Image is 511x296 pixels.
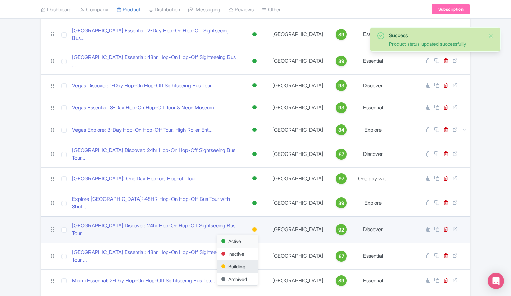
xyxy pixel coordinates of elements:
[338,82,344,89] span: 93
[217,260,258,273] div: Building
[488,273,504,289] div: Open Intercom Messenger
[72,27,238,42] a: [GEOGRAPHIC_DATA] Essential: 2-Day Hop-On Hop-Off Sightseeing Bus...
[72,147,238,162] a: [GEOGRAPHIC_DATA] Discover: 24hr Hop-On Hop-Off Sightseeing Bus Tour...
[268,119,328,141] td: [GEOGRAPHIC_DATA]
[330,56,353,66] a: 89
[251,103,258,113] div: Active
[338,104,344,112] span: 93
[268,74,328,97] td: [GEOGRAPHIC_DATA]
[251,30,258,40] div: Active
[268,21,328,48] td: [GEOGRAPHIC_DATA]
[338,199,344,207] span: 89
[72,195,238,211] a: Explore [GEOGRAPHIC_DATA]: 48HR Hop-On Hop-Off Bus Tour with Shut...
[251,80,258,90] div: Active
[268,97,328,119] td: [GEOGRAPHIC_DATA]
[251,56,258,66] div: Active
[268,216,328,243] td: [GEOGRAPHIC_DATA]
[72,82,212,90] a: Vegas Discover: 1-Day Hop-On Hop-Off Sightseeing Bus Tour
[338,277,344,284] span: 89
[355,97,391,119] td: Essential
[330,275,353,286] a: 89
[251,198,258,208] div: Active
[488,32,494,40] button: Close
[355,119,391,141] td: Explore
[72,277,215,285] a: Miami Essential: 2-Day Hop-On Hop-Off Sightseeing Bus Tou...
[338,126,344,134] span: 84
[355,74,391,97] td: Discover
[330,29,353,40] a: 89
[330,197,353,208] a: 89
[355,141,391,167] td: Discover
[217,248,258,260] div: Inactive
[251,149,258,159] div: Active
[251,174,258,183] div: Active
[72,54,238,69] a: [GEOGRAPHIC_DATA] Essential: 48hr Hop-On Hop-Off Sightseeing Bus ...
[217,235,258,248] div: Active
[330,102,353,113] a: 93
[355,190,391,216] td: Explore
[251,225,258,235] div: Building
[72,175,196,183] a: [GEOGRAPHIC_DATA]: One Day Hop-on, Hop-off Tour
[355,48,391,74] td: Essential
[268,141,328,167] td: [GEOGRAPHIC_DATA]
[268,48,328,74] td: [GEOGRAPHIC_DATA]
[355,269,391,292] td: Essential
[330,124,353,135] a: 84
[251,125,258,135] div: Active
[72,104,214,112] a: Vegas Essential: 3-Day Hop-On Hop-Off Tour & Neon Museum
[268,190,328,216] td: [GEOGRAPHIC_DATA]
[217,273,258,285] div: Archived
[268,269,328,292] td: [GEOGRAPHIC_DATA]
[355,243,391,269] td: Essential
[389,32,483,39] div: Success
[338,31,344,39] span: 89
[339,253,344,260] span: 87
[330,149,353,160] a: 87
[339,175,344,182] span: 97
[330,251,353,262] a: 87
[330,173,353,184] a: 97
[432,4,470,14] a: Subscription
[355,167,391,190] td: One day wi...
[330,80,353,91] a: 93
[72,249,238,264] a: [GEOGRAPHIC_DATA] Essential: 48hr Hop-On Hop-Off Sightseeing Bus Tour ...
[268,243,328,269] td: [GEOGRAPHIC_DATA]
[338,58,344,65] span: 89
[355,216,391,243] td: Discover
[339,151,344,158] span: 87
[355,21,391,48] td: Essential
[389,40,483,47] div: Product status updated successfully
[338,226,344,234] span: 92
[330,224,353,235] a: 92
[72,126,213,134] a: Vegas Explore: 3-Day Hop-On Hop-Off Tour, High Roller Ent...
[268,167,328,190] td: [GEOGRAPHIC_DATA]
[72,222,238,237] a: [GEOGRAPHIC_DATA] Discover: 24hr Hop-On Hop-Off Sightseeing Bus Tour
